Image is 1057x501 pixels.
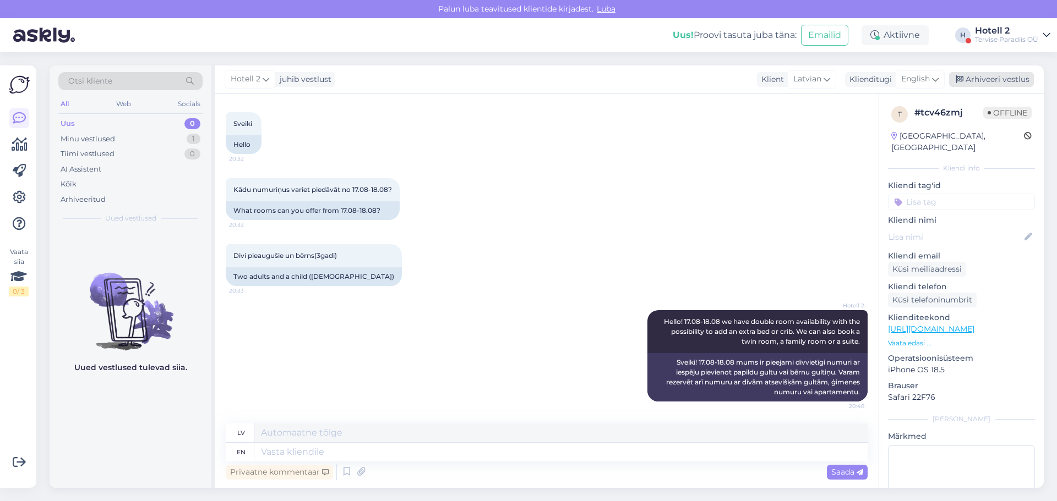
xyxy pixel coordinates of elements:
[184,148,200,159] div: 0
[9,74,30,95] img: Askly Logo
[593,4,619,14] span: Luba
[226,267,402,286] div: Two adults and a child ([DEMOGRAPHIC_DATA])
[233,251,337,260] span: Divi pieaugušie un bērns(3gadi)
[61,118,75,129] div: Uus
[176,97,203,111] div: Socials
[74,362,187,373] p: Uued vestlused tulevad siia.
[975,35,1038,44] div: Tervise Paradiis OÜ
[862,25,929,45] div: Aktiivne
[888,214,1035,226] p: Kliendi nimi
[801,25,848,46] button: Emailid
[226,465,333,480] div: Privaatne kommentaar
[983,107,1032,119] span: Offline
[888,312,1035,323] p: Klienditeekond
[9,287,29,296] div: 0 / 3
[664,317,862,345] span: Hello! 17.08-18.08 we have double room availability with the possibility to add an extra bed or c...
[888,281,1035,293] p: Kliendi telefon
[229,155,270,163] span: 20:32
[845,74,892,85] div: Klienditugi
[901,73,930,85] span: English
[229,221,270,229] span: 20:32
[823,301,864,310] span: Hotell 2
[888,353,1035,364] p: Operatsioonisüsteem
[647,353,868,401] div: Sveiki! 17.08-18.08 mums ir pieejami divvietīgi numuri ar iespēju pievienot papildu gultu vai bēr...
[888,324,974,334] a: [URL][DOMAIN_NAME]
[757,74,784,85] div: Klient
[888,380,1035,392] p: Brauser
[237,443,246,461] div: en
[831,467,863,477] span: Saada
[673,29,797,42] div: Proovi tasuta juba täna:
[888,180,1035,191] p: Kliendi tag'id
[61,134,115,145] div: Minu vestlused
[237,423,245,442] div: lv
[61,179,77,190] div: Kõik
[226,201,400,220] div: What rooms can you offer from 17.08-18.08?
[58,97,71,111] div: All
[231,73,260,85] span: Hotell 2
[888,392,1035,403] p: Safari 22F76
[68,75,112,87] span: Otsi kliente
[50,253,211,352] img: No chats
[888,431,1035,442] p: Märkmed
[61,164,101,175] div: AI Assistent
[184,118,200,129] div: 0
[226,135,261,154] div: Hello
[9,247,29,296] div: Vaata siia
[61,194,106,205] div: Arhiveeritud
[888,414,1035,424] div: [PERSON_NAME]
[888,163,1035,173] div: Kliendi info
[187,134,200,145] div: 1
[949,72,1034,87] div: Arhiveeri vestlus
[888,338,1035,348] p: Vaata edasi ...
[233,185,392,194] span: Kādu numuriņus variet piedāvāt no 17.08-18.08?
[275,74,331,85] div: juhib vestlust
[888,194,1035,210] input: Lisa tag
[898,110,902,118] span: t
[673,30,694,40] b: Uus!
[114,97,133,111] div: Web
[823,402,864,410] span: 20:48
[889,231,1022,243] input: Lisa nimi
[61,148,115,159] div: Tiimi vestlused
[975,26,1050,44] a: Hotell 2Tervise Paradiis OÜ
[914,106,983,119] div: # tcv46zmj
[888,364,1035,376] p: iPhone OS 18.5
[229,287,270,295] span: 20:33
[975,26,1038,35] div: Hotell 2
[888,293,977,307] div: Küsi telefoninumbrit
[955,27,971,43] div: H
[888,262,966,277] div: Küsi meiliaadressi
[233,119,252,128] span: Sveiki
[891,130,1024,153] div: [GEOGRAPHIC_DATA], [GEOGRAPHIC_DATA]
[105,213,156,223] span: Uued vestlused
[888,250,1035,262] p: Kliendi email
[793,73,821,85] span: Latvian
